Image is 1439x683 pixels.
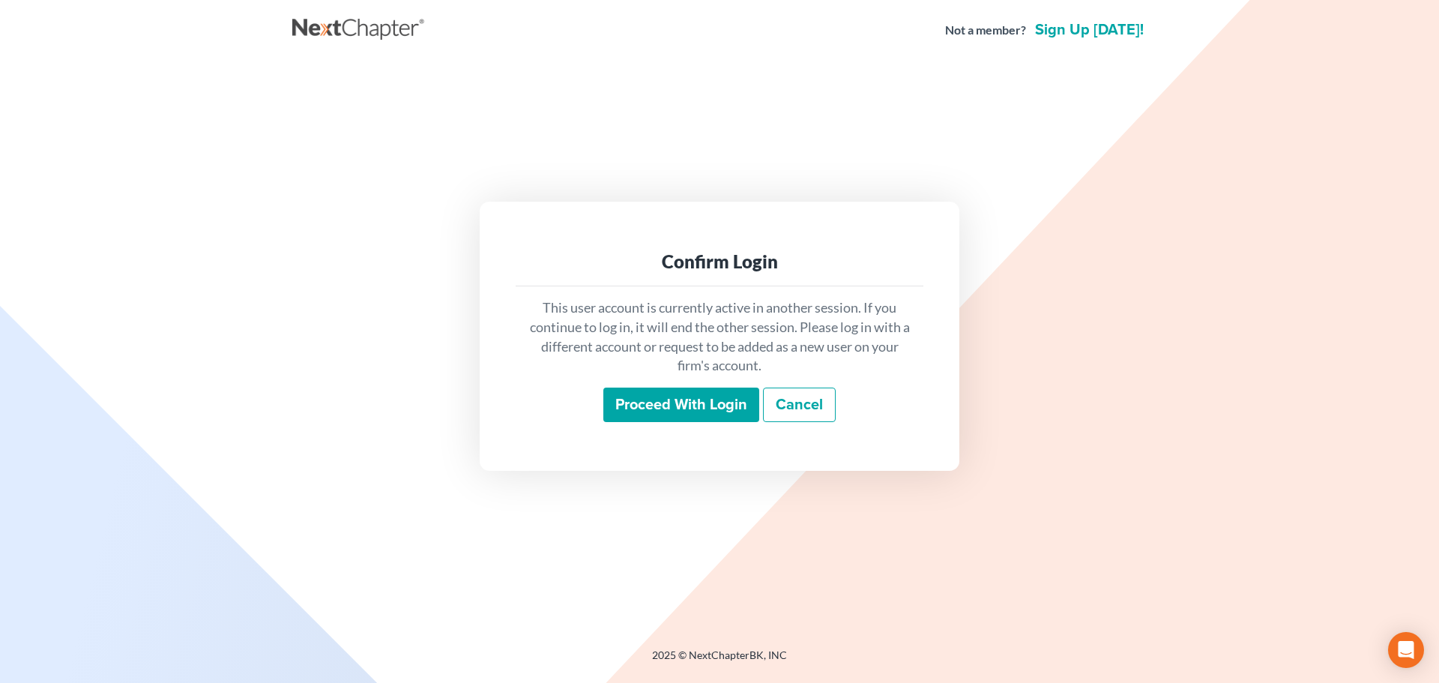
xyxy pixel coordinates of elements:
[603,388,759,422] input: Proceed with login
[945,22,1026,39] strong: Not a member?
[763,388,836,422] a: Cancel
[528,250,911,274] div: Confirm Login
[1032,22,1147,37] a: Sign up [DATE]!
[528,298,911,376] p: This user account is currently active in another session. If you continue to log in, it will end ...
[292,648,1147,675] div: 2025 © NextChapterBK, INC
[1388,632,1424,668] div: Open Intercom Messenger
